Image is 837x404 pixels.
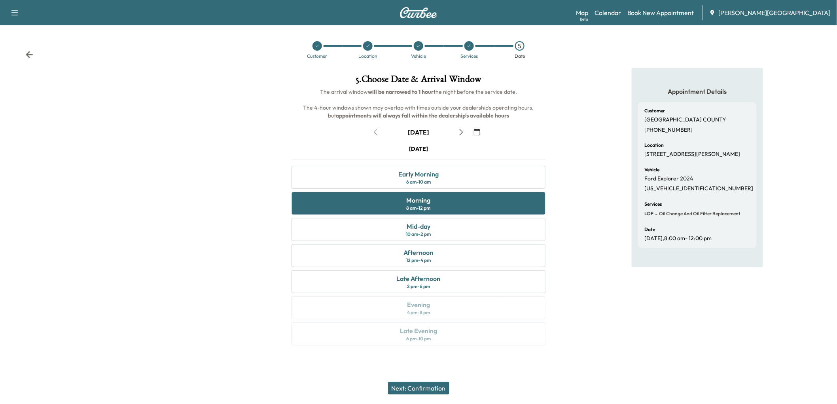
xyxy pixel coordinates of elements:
[25,51,33,59] div: Back
[307,54,328,59] div: Customer
[719,8,831,17] span: [PERSON_NAME][GEOGRAPHIC_DATA]
[406,231,431,237] div: 10 am - 2 pm
[460,54,478,59] div: Services
[408,128,429,137] div: [DATE]
[515,41,525,51] div: 5
[407,222,430,231] div: Mid-day
[653,210,657,218] span: -
[406,205,430,211] div: 8 am - 12 pm
[580,16,588,22] div: Beta
[644,116,726,123] p: [GEOGRAPHIC_DATA] COUNTY
[644,211,653,217] span: LOF
[576,8,588,17] a: MapBeta
[515,54,525,59] div: Date
[303,88,535,119] span: The arrival window the night before the service date. The 4-hour windows shown may overlap with t...
[406,179,431,185] div: 6 am - 10 am
[358,54,377,59] div: Location
[407,283,430,290] div: 2 pm - 6 pm
[388,382,449,395] button: Next: Confirmation
[368,88,434,95] b: will be narrowed to 1 hour
[336,112,509,119] b: appointments will always fall within the dealership's available hours
[403,248,433,257] div: Afternoon
[595,8,621,17] a: Calendar
[644,227,655,232] h6: Date
[409,145,428,153] div: [DATE]
[285,74,551,88] h1: 5 . Choose Date & Arrival Window
[638,87,757,96] h5: Appointment Details
[406,257,431,264] div: 12 pm - 4 pm
[644,235,712,242] p: [DATE] , 8:00 am - 12:00 pm
[411,54,426,59] div: Vehicle
[627,8,694,17] a: Book New Appointment
[398,169,439,179] div: Early Morning
[644,167,659,172] h6: Vehicle
[396,274,440,283] div: Late Afternoon
[644,143,664,148] h6: Location
[400,7,437,18] img: Curbee Logo
[644,202,662,207] h6: Services
[657,211,740,217] span: Oil Change and Oil Filter Replacement
[644,151,740,158] p: [STREET_ADDRESS][PERSON_NAME]
[644,185,753,192] p: [US_VEHICLE_IDENTIFICATION_NUMBER]
[406,195,430,205] div: Morning
[644,127,693,134] p: [PHONE_NUMBER]
[644,175,693,182] p: Ford Explorer 2024
[644,108,665,113] h6: Customer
